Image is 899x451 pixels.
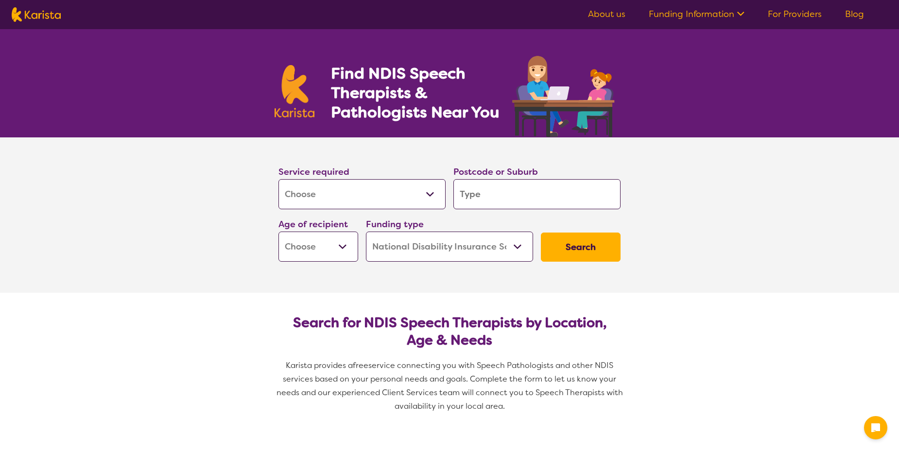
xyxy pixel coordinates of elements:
[541,233,621,262] button: Search
[649,8,744,20] a: Funding Information
[453,179,621,209] input: Type
[286,360,353,370] span: Karista provides a
[845,8,864,20] a: Blog
[366,218,424,230] label: Funding type
[278,166,349,178] label: Service required
[453,166,538,178] label: Postcode or Suburb
[12,7,61,22] img: Karista logo
[504,52,624,137] img: speech-therapy
[331,64,511,122] h1: Find NDIS Speech Therapists & Pathologists Near You
[275,65,314,117] img: Karista logo
[277,360,625,411] span: service connecting you with Speech Pathologists and other NDIS services based on your personal ne...
[286,314,613,349] h2: Search for NDIS Speech Therapists by Location, Age & Needs
[278,218,348,230] label: Age of recipient
[353,360,368,370] span: free
[768,8,822,20] a: For Providers
[588,8,625,20] a: About us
